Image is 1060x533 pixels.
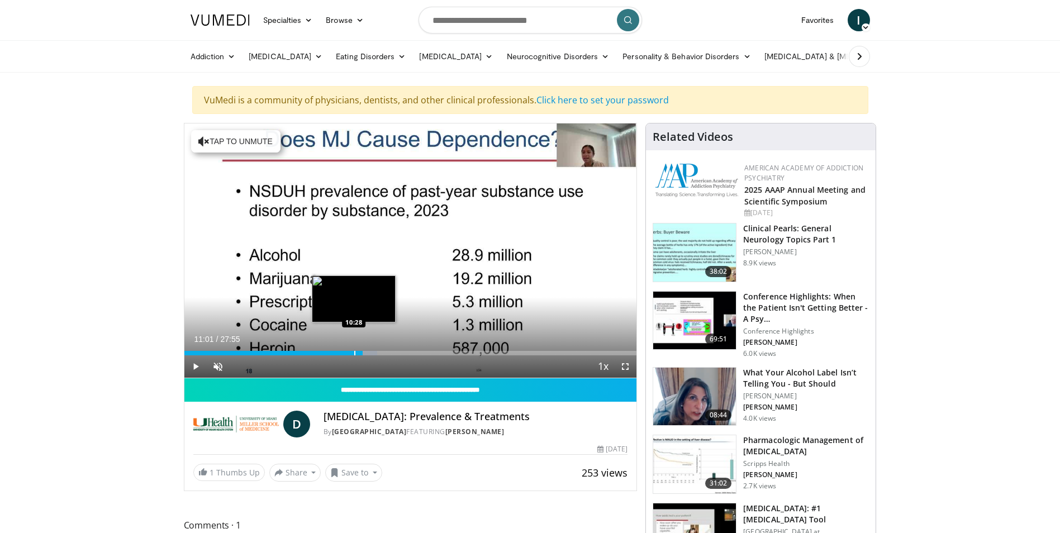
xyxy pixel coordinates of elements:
p: 6.0K views [743,349,776,358]
h3: Clinical Pearls: General Neurology Topics Part 1 [743,223,869,245]
button: Share [269,464,321,482]
a: Specialties [256,9,320,31]
a: Click here to set your password [536,94,669,106]
span: 38:02 [705,266,732,277]
a: Browse [319,9,370,31]
h3: Conference Highlights: When the Patient Isn't Getting Better - A Psy… [743,291,869,325]
p: 4.0K views [743,414,776,423]
a: 31:02 Pharmacologic Management of [MEDICAL_DATA] Scripps Health [PERSON_NAME] 2.7K views [653,435,869,494]
a: [MEDICAL_DATA] [412,45,500,68]
img: 3c46fb29-c319-40f0-ac3f-21a5db39118c.png.150x105_q85_crop-smart_upscale.png [653,368,736,426]
p: Conference Highlights [743,327,869,336]
button: Unmute [207,355,229,378]
button: Playback Rate [592,355,614,378]
a: [MEDICAL_DATA] & [MEDICAL_DATA] [758,45,918,68]
a: Addiction [184,45,243,68]
a: [GEOGRAPHIC_DATA] [332,427,407,436]
img: University of Miami [193,411,279,437]
h3: [MEDICAL_DATA]: #1 [MEDICAL_DATA] Tool [743,503,869,525]
span: 253 views [582,466,628,479]
p: 2.7K views [743,482,776,491]
img: VuMedi Logo [191,15,250,26]
span: Comments 1 [184,518,638,532]
a: 69:51 Conference Highlights: When the Patient Isn't Getting Better - A Psy… Conference Highlights... [653,291,869,358]
p: [PERSON_NAME] [743,470,869,479]
p: 8.9K views [743,259,776,268]
p: [PERSON_NAME] [743,248,869,256]
a: 38:02 Clinical Pearls: General Neurology Topics Part 1 [PERSON_NAME] 8.9K views [653,223,869,282]
span: 1 [210,467,214,478]
div: [DATE] [744,208,867,218]
input: Search topics, interventions [419,7,642,34]
button: Play [184,355,207,378]
a: Eating Disorders [329,45,412,68]
a: 08:44 What Your Alcohol Label Isn’t Telling You - But Should [PERSON_NAME] [PERSON_NAME] 4.0K views [653,367,869,426]
div: VuMedi is a community of physicians, dentists, and other clinical professionals. [192,86,868,114]
button: Tap to unmute [191,130,281,153]
span: 69:51 [705,334,732,345]
img: image.jpeg [312,275,396,322]
div: By FEATURING [324,427,628,437]
p: Scripps Health [743,459,869,468]
video-js: Video Player [184,123,637,378]
button: Fullscreen [614,355,636,378]
span: 31:02 [705,478,732,489]
h3: Pharmacologic Management of [MEDICAL_DATA] [743,435,869,457]
h4: [MEDICAL_DATA]: Prevalence & Treatments [324,411,628,423]
div: [DATE] [597,444,628,454]
a: Neurocognitive Disorders [500,45,616,68]
h3: What Your Alcohol Label Isn’t Telling You - But Should [743,367,869,389]
span: 27:55 [220,335,240,344]
img: f7c290de-70ae-47e0-9ae1-04035161c232.png.150x105_q85_autocrop_double_scale_upscale_version-0.2.png [655,163,739,197]
a: I [848,9,870,31]
a: American Academy of Addiction Psychiatry [744,163,863,183]
img: 91ec4e47-6cc3-4d45-a77d-be3eb23d61cb.150x105_q85_crop-smart_upscale.jpg [653,223,736,282]
span: / [216,335,218,344]
button: Save to [325,464,382,482]
div: Progress Bar [184,351,637,355]
span: 08:44 [705,410,732,421]
a: [PERSON_NAME] [445,427,505,436]
img: b20a009e-c028-45a8-b15f-eefb193e12bc.150x105_q85_crop-smart_upscale.jpg [653,435,736,493]
a: Personality & Behavior Disorders [616,45,757,68]
a: 1 Thumbs Up [193,464,265,481]
a: Favorites [795,9,841,31]
a: D [283,411,310,437]
img: 4362ec9e-0993-4580-bfd4-8e18d57e1d49.150x105_q85_crop-smart_upscale.jpg [653,292,736,350]
p: [PERSON_NAME] [743,403,869,412]
a: [MEDICAL_DATA] [242,45,329,68]
h4: Related Videos [653,130,733,144]
p: [PERSON_NAME] [743,392,869,401]
a: 2025 AAAP Annual Meeting and Scientific Symposium [744,184,866,207]
p: [PERSON_NAME] [743,338,869,347]
span: 11:01 [194,335,214,344]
